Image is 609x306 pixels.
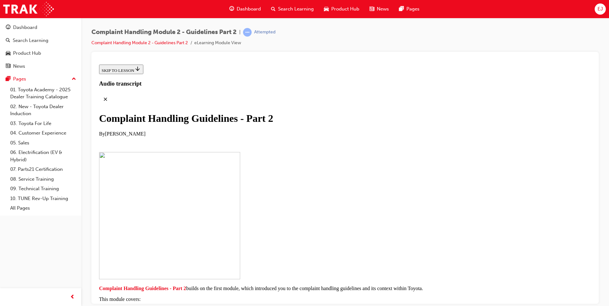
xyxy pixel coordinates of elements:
span: prev-icon [70,293,75,301]
a: 01. Toyota Academy - 2025 Dealer Training Catalogue [8,85,79,102]
a: News [3,60,79,72]
a: Product Hub [3,47,79,59]
div: Dashboard [13,24,37,31]
div: News [13,63,25,70]
a: car-iconProduct Hub [319,3,364,16]
span: guage-icon [229,5,234,13]
span: Complaint Handling Module 2 - Guidelines Part 2 [91,29,237,36]
a: guage-iconDashboard [224,3,266,16]
a: 07. Parts21 Certification [8,164,79,174]
a: 09. Technical Training [8,184,79,194]
span: Complaint Handling Guidelines - Part 2 [3,224,90,229]
span: guage-icon [6,25,11,31]
button: Close audio transcript panel [3,31,15,44]
div: Search Learning [13,37,48,44]
span: Product Hub [331,5,359,13]
a: 02. New - Toyota Dealer Induction [8,102,79,119]
span: car-icon [324,5,329,13]
span: By [3,69,9,74]
span: Pages [406,5,419,13]
span: up-icon [72,75,76,83]
a: 08. Service Training [8,174,79,184]
button: Pages [3,73,79,85]
span: pages-icon [399,5,404,13]
span: [PERSON_NAME] [9,69,49,74]
span: News [377,5,389,13]
span: search-icon [6,38,10,44]
a: 10. TUNE Rev-Up Training [8,194,79,204]
span: EJ [598,5,603,13]
li: eLearning Module View [194,39,241,47]
p: This module covers: [3,234,495,240]
button: EJ [595,3,606,15]
img: Trak [3,2,54,16]
div: Attempted [254,29,276,35]
span: news-icon [6,64,11,69]
span: learningRecordVerb_ATTEMPT-icon [243,28,252,37]
a: Complaint Handling Module 2 - Guidelines Part 2 [91,40,188,45]
button: DashboardSearch LearningProduct HubNews [3,20,79,73]
a: Search Learning [3,35,79,46]
h3: Audio transcript [3,18,495,25]
a: 05. Sales [8,138,79,148]
a: 03. Toyota For Life [8,119,79,129]
div: Pages [13,75,26,83]
span: | [239,29,240,36]
div: Product Hub [13,50,41,57]
span: search-icon [271,5,276,13]
span: SKIP TO LESSON [5,6,44,11]
span: pages-icon [6,76,11,82]
a: Dashboard [3,22,79,33]
p: builds on the first module, which introduced you to the complaint handling guidelines and its con... [3,224,495,229]
a: search-iconSearch Learning [266,3,319,16]
a: 04. Customer Experience [8,128,79,138]
span: car-icon [6,51,11,56]
a: news-iconNews [364,3,394,16]
span: news-icon [369,5,374,13]
a: 06. Electrification (EV & Hybrid) [8,148,79,164]
a: All Pages [8,203,79,213]
button: SKIP TO LESSON [3,3,47,12]
span: Search Learning [278,5,314,13]
div: Complaint Handling Guidelines - Part 2 [3,51,495,62]
span: Dashboard [237,5,261,13]
a: pages-iconPages [394,3,425,16]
